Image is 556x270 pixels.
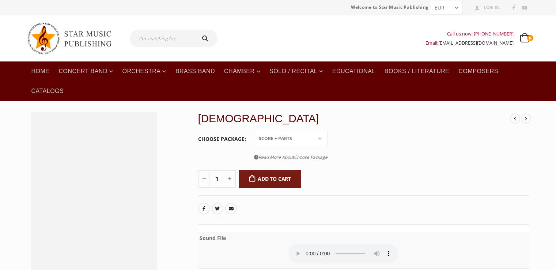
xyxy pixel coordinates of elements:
span: 0 [527,35,533,41]
a: Concert Band [54,61,118,81]
button: - [198,170,209,188]
a: Brass Band [171,61,219,81]
a: Facebook [198,203,210,214]
h2: [DEMOGRAPHIC_DATA] [198,112,510,125]
a: Catalogs [27,81,68,101]
a: Solo / Recital [265,61,328,81]
button: Add to cart [239,170,302,188]
a: Youtube [520,3,529,13]
a: Educational [328,61,380,81]
a: Email [225,203,237,214]
div: Email: [425,38,514,48]
a: Log In [472,3,500,12]
span: Choose Package [294,154,328,160]
a: Facebook [509,3,519,13]
a: Home [27,61,54,81]
label: Choose Package [198,131,246,147]
a: [EMAIL_ADDRESS][DOMAIN_NAME] [438,40,514,46]
button: + [225,170,236,188]
a: Twitter [212,203,223,214]
button: Search [194,30,218,47]
img: Star Music Publishing [27,19,118,58]
a: Read More AboutChoose Package [254,153,328,162]
input: Product quantity [209,170,225,188]
a: Orchestra [118,61,170,81]
input: I'm searching for... [130,30,194,47]
a: Books / Literature [380,61,454,81]
a: Chamber [220,61,265,81]
span: Welcome to Star Music Publishing [351,2,429,13]
div: Call us now: [PHONE_NUMBER] [425,29,514,38]
a: Composers [454,61,503,81]
b: Sound File [200,235,226,241]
